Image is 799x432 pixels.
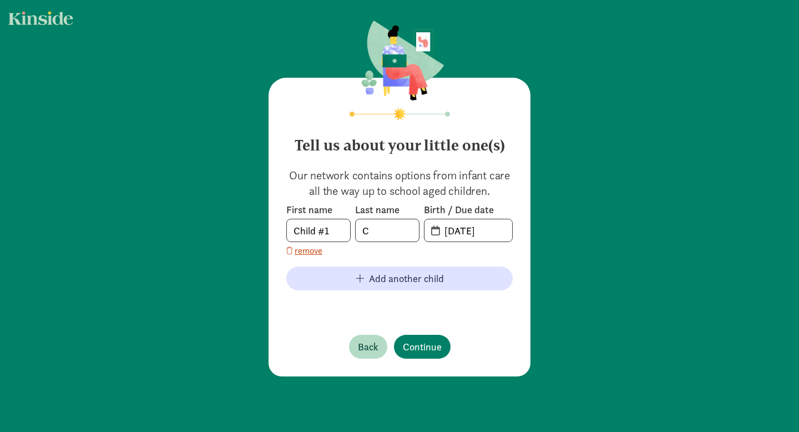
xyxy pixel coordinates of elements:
label: Birth / Due date [424,203,513,217]
label: First name [286,203,351,217]
p: Our network contains options from infant care all the way up to school aged children. [286,168,513,199]
h4: Tell us about your little one(s) [286,128,513,154]
span: Add another child [369,271,444,286]
button: remove [286,244,322,258]
button: Back [349,335,387,359]
input: MM-DD-YYYY [438,219,512,242]
span: Back [358,339,378,354]
span: remove [295,244,322,258]
span: Continue [403,339,442,354]
button: Add another child [286,267,513,290]
label: Last name [355,203,419,217]
button: Continue [394,335,451,359]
